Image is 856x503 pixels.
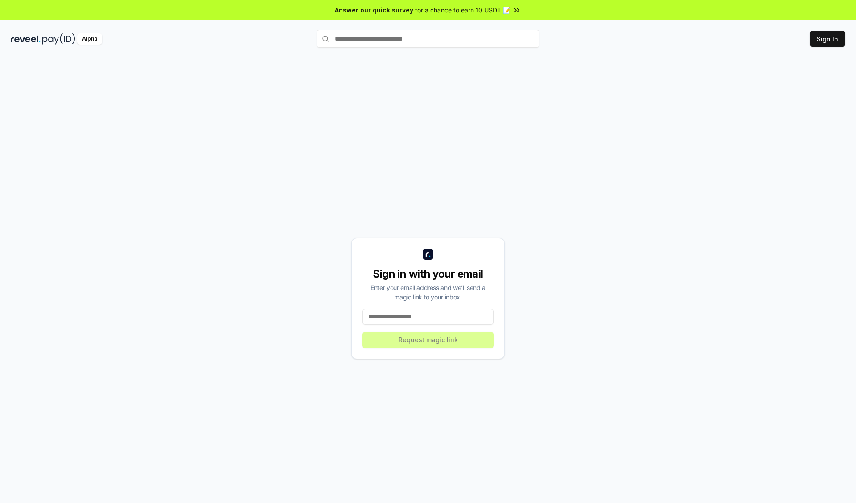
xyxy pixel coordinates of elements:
img: reveel_dark [11,33,41,45]
span: Answer our quick survey [335,5,413,15]
img: pay_id [42,33,75,45]
button: Sign In [810,31,845,47]
span: for a chance to earn 10 USDT 📝 [415,5,510,15]
div: Enter your email address and we’ll send a magic link to your inbox. [362,283,494,302]
div: Sign in with your email [362,267,494,281]
div: Alpha [77,33,102,45]
img: logo_small [423,249,433,260]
